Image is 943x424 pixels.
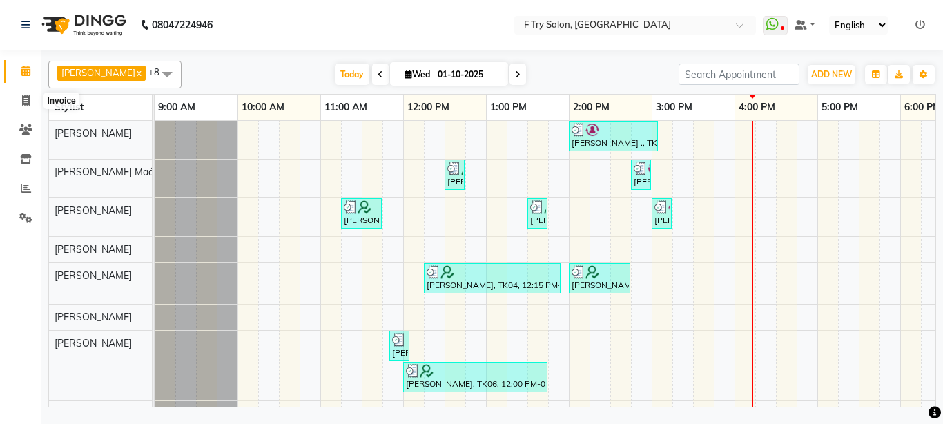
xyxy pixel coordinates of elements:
div: [PERSON_NAME], TK04, 12:15 PM-01:55 PM, Hair Spa - Spa Essence Medium (F), Davines Solu Scrub (₹600) [425,265,559,291]
div: [PERSON_NAME], TK06, 12:00 PM-01:45 PM, Facials- Skin Treatments - Skeyndor ALGAE MASK (F) [405,364,546,390]
span: Today [335,64,369,85]
a: 3:00 PM [652,97,696,117]
span: Wed [401,69,434,79]
span: [PERSON_NAME] [55,269,132,282]
span: [PERSON_NAME] [55,243,132,256]
span: ADD NEW [811,69,852,79]
span: [PERSON_NAME] [55,337,132,349]
div: [PERSON_NAME] ., TK02, 03:00 PM-03:15 PM, Hair Wash and Conditioning - Wash Medium (F) [653,200,670,227]
span: +8 [148,66,170,77]
div: [PERSON_NAME], TK04, 12:30 PM-12:40 PM, Threading - Eyebrows / Upper Lips/ Chin/ Nose/ Lower Lip ... [446,162,463,188]
div: [PERSON_NAME], TK03, 11:15 AM-11:45 AM, Haircut and Hair Styling - Boy-Basic Haircut (M) [342,200,380,227]
div: Invoice [43,93,79,109]
span: [PERSON_NAME] [55,311,132,323]
button: ADD NEW [808,65,855,84]
a: 9:00 AM [155,97,199,117]
span: Stylist [55,101,84,113]
span: [PERSON_NAME] Maám [55,166,162,178]
span: [PERSON_NAME] [61,67,135,78]
div: [PERSON_NAME], TK07, 01:30 PM-01:45 PM, Hair Wash and Conditioning - Wash Medium (F) [529,200,546,227]
div: [PERSON_NAME], TK06, 02:00 PM-02:45 PM, Haircut - Creative Haircut (F) (₹1200) [570,265,629,291]
div: [PERSON_NAME] ., TK02, 02:00 PM-03:05 PM, Nails - Natural Nails Gel Nail Polish (F),Nails - Natur... [570,123,657,149]
input: Search Appointment [679,64,799,85]
a: x [135,67,142,78]
b: 08047224946 [152,6,213,44]
div: [PERSON_NAME], TK05, 11:50 AM-12:05 PM, Waxing - Bead Upper Lips/ [GEOGRAPHIC_DATA]/ Lower Lip/ N... [391,333,408,359]
span: Test Manager [55,407,115,419]
a: 12:00 PM [404,97,453,117]
input: 2025-10-01 [434,64,503,85]
a: 11:00 AM [321,97,371,117]
a: 1:00 PM [487,97,530,117]
img: logo [35,6,130,44]
a: 5:00 PM [818,97,862,117]
span: [PERSON_NAME] [55,127,132,139]
a: 2:00 PM [570,97,613,117]
div: [PERSON_NAME] ., TK02, 02:45 PM-03:00 PM, Nails - Natural Nails Regular Nail Polish (F) (₹100) [632,162,650,188]
a: 10:00 AM [238,97,288,117]
span: [PERSON_NAME] [55,204,132,217]
a: 4:00 PM [735,97,779,117]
